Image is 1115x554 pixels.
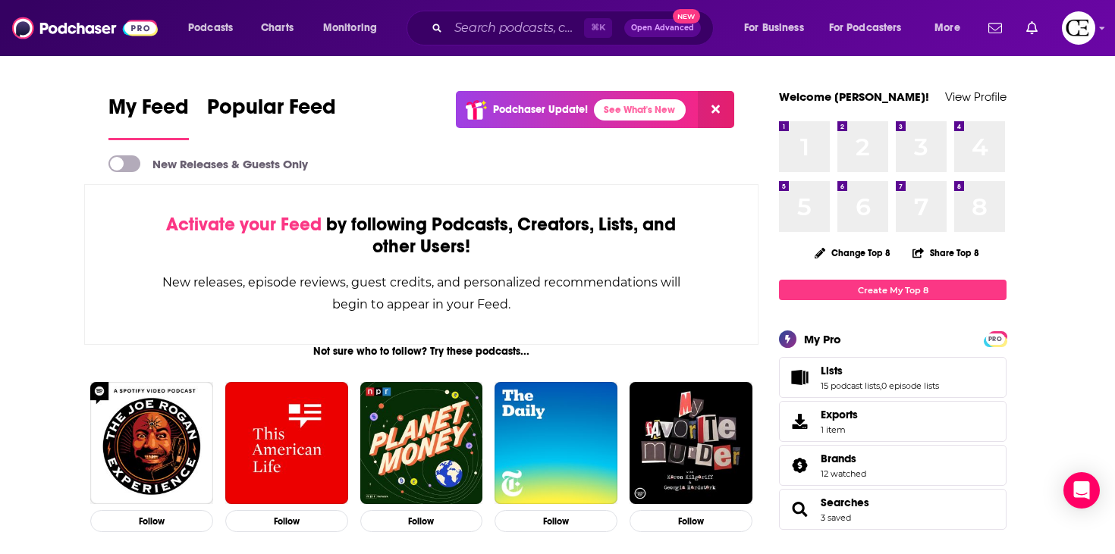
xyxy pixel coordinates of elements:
a: Show notifications dropdown [982,15,1008,41]
span: Charts [261,17,294,39]
button: open menu [177,16,253,40]
a: Lists [821,364,939,377]
span: Brands [821,452,856,465]
p: Podchaser Update! [493,103,588,116]
span: Open Advanced [631,24,694,32]
span: For Business [744,17,804,39]
a: 12 watched [821,468,866,479]
span: Lists [779,357,1007,398]
input: Search podcasts, credits, & more... [448,16,584,40]
a: Searches [784,499,815,520]
button: open menu [733,16,823,40]
a: View Profile [945,89,1007,104]
span: ⌘ K [584,18,612,38]
a: See What's New [594,99,686,121]
button: Open AdvancedNew [624,19,701,37]
button: Change Top 8 [806,243,900,262]
span: Activate your Feed [166,213,322,236]
span: Logged in as cozyearthaudio [1062,11,1095,45]
span: Exports [784,411,815,432]
a: Searches [821,496,869,509]
span: For Podcasters [829,17,902,39]
a: My Feed [108,94,189,140]
a: Brands [784,455,815,476]
span: Podcasts [188,17,233,39]
a: Welcome [PERSON_NAME]! [779,89,929,104]
button: Show profile menu [1062,11,1095,45]
button: Follow [630,510,752,532]
button: Follow [495,510,617,532]
a: 0 episode lists [881,380,939,391]
a: Show notifications dropdown [1020,15,1044,41]
span: Brands [779,445,1007,486]
img: My Favorite Murder with Karen Kilgariff and Georgia Hardstark [630,382,752,505]
span: My Feed [108,94,189,129]
a: Lists [784,367,815,388]
a: Create My Top 8 [779,280,1007,300]
span: , [880,380,881,391]
img: The Joe Rogan Experience [90,382,213,505]
a: New Releases & Guests Only [108,155,308,172]
img: Planet Money [360,382,483,505]
div: Not sure who to follow? Try these podcasts... [84,345,759,358]
div: by following Podcasts, Creators, Lists, and other Users! [161,214,682,258]
button: open menu [819,16,924,40]
span: Popular Feed [207,94,336,129]
img: The Daily [495,382,617,505]
a: Charts [251,16,303,40]
span: Searches [779,489,1007,530]
button: Follow [90,510,213,532]
a: Popular Feed [207,94,336,140]
button: Follow [225,510,348,532]
a: Exports [779,401,1007,442]
a: 15 podcast lists [821,380,880,391]
a: PRO [986,333,1004,344]
span: 1 item [821,424,858,435]
img: Podchaser - Follow, Share and Rate Podcasts [12,14,158,42]
span: Lists [821,364,843,377]
span: PRO [986,333,1004,345]
img: This American Life [225,382,348,505]
span: New [673,9,700,23]
div: My Pro [804,332,841,346]
button: open menu [924,16,979,40]
span: More [934,17,960,39]
div: New releases, episode reviews, guest credits, and personalized recommendations will begin to appe... [161,271,682,315]
button: Share Top 8 [912,238,980,268]
a: Brands [821,452,866,465]
button: open menu [313,16,397,40]
button: Follow [360,510,483,532]
div: Open Intercom Messenger [1063,472,1100,509]
img: User Profile [1062,11,1095,45]
span: Exports [821,408,858,421]
div: Search podcasts, credits, & more... [421,11,728,45]
a: 3 saved [821,512,851,523]
span: Monitoring [323,17,377,39]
